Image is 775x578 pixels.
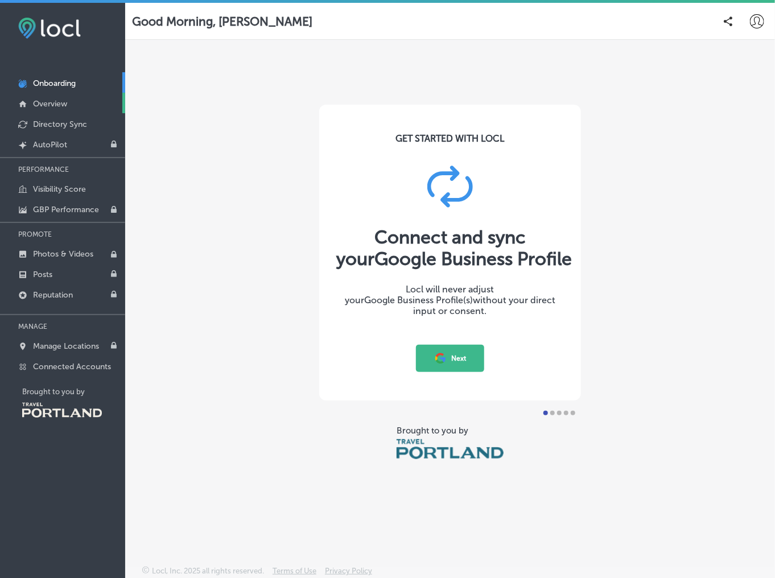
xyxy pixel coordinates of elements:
p: Visibility Score [33,184,86,194]
div: Connect and sync your [336,226,564,270]
span: Google Business Profile [374,248,572,270]
p: Locl, Inc. 2025 all rights reserved. [152,567,264,575]
img: Travel Portland [397,439,504,459]
p: Connected Accounts [33,362,111,371]
p: Reputation [33,290,73,300]
p: Onboarding [33,79,76,88]
p: Brought to you by [22,387,125,396]
span: Google Business Profile(s) [364,295,473,305]
p: GBP Performance [33,205,99,214]
p: Overview [33,99,67,109]
img: Travel Portland [22,403,102,418]
div: Brought to you by [397,426,504,436]
p: Directory Sync [33,119,87,129]
button: Next [416,345,484,372]
p: Manage Locations [33,341,99,351]
div: GET STARTED WITH LOCL [396,133,505,144]
p: Good Morning, [PERSON_NAME] [132,14,312,28]
p: Posts [33,270,52,279]
div: Locl will never adjust your without your direct input or consent. [336,284,564,316]
p: AutoPilot [33,140,67,150]
p: Photos & Videos [33,249,93,259]
img: fda3e92497d09a02dc62c9cd864e3231.png [18,18,81,39]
